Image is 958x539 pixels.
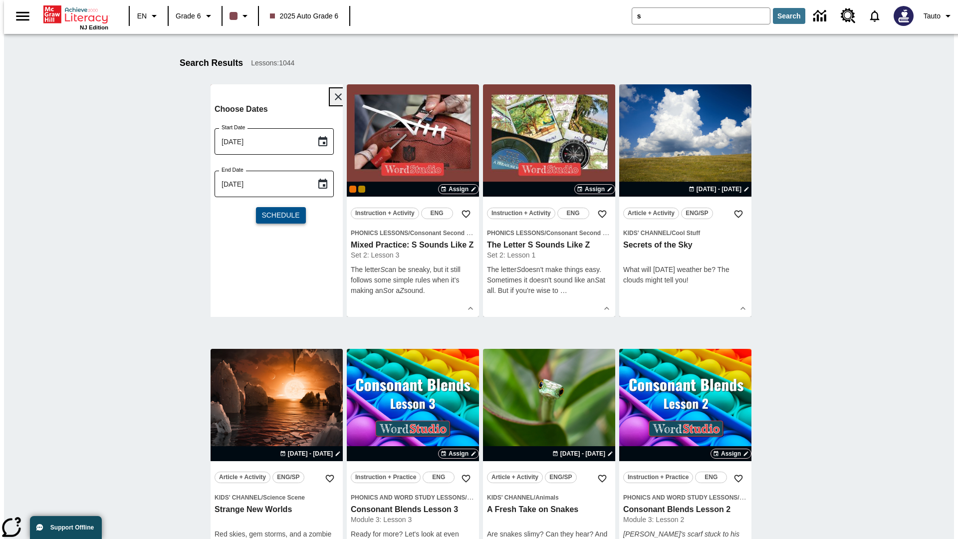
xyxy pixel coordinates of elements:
span: / [465,493,474,501]
a: Home [43,4,108,24]
h3: The Letter S Sounds Like Z [487,240,611,251]
span: [DATE] - [DATE] [697,185,741,194]
div: lesson details [619,84,751,317]
button: Schedule [256,207,306,224]
p: The letter can be sneaky, but it still follows some simple rules when it's making an or a sound. [351,265,475,296]
button: Instruction + Practice [351,472,421,483]
span: Article + Activity [491,472,538,483]
button: Search [773,8,805,24]
input: MMMM-DD-YYYY [215,128,309,155]
span: Schedule [261,210,299,221]
button: ENG [421,208,453,219]
button: Add to Favorites [321,470,339,488]
span: / [670,230,672,237]
span: Cool Stuff [672,230,700,237]
span: Kids' Channel [215,494,261,501]
span: Consonant Second Sounds [410,230,488,237]
span: Instruction + Activity [491,208,551,219]
span: Topic: Kids' Channel/Science Scene [215,492,339,503]
h3: A Fresh Take on Snakes [487,505,611,515]
a: Notifications [862,3,888,29]
span: ENG/SP [549,472,572,483]
em: S [383,286,388,294]
button: ENG [557,208,589,219]
h3: Secrets of the Sky [623,240,747,251]
button: Instruction + Activity [487,208,555,219]
div: 25auto Dual International [358,186,365,193]
span: Instruction + Practice [628,472,689,483]
button: Add to Favorites [593,205,611,223]
button: ENG/SP [272,472,304,483]
span: Topic: Phonics Lessons/Consonant Second Sounds [487,228,611,238]
div: 25auto Dual International -1 [349,186,356,193]
button: ENG/SP [545,472,577,483]
span: Consonant Blends [467,494,520,501]
h1: Search Results [180,58,243,68]
span: ENG [705,472,718,483]
div: Choose date [215,102,347,232]
span: Assign [449,185,469,194]
span: Instruction + Activity [355,208,415,219]
span: Lessons : 1044 [251,58,294,68]
label: Start Date [222,124,245,131]
span: Topic: Phonics and Word Study Lessons/Consonant Blends [351,492,475,503]
span: Instruction + Practice [355,472,416,483]
button: Show Details [599,301,614,316]
button: Instruction + Practice [623,472,693,483]
h3: Consonant Blends Lesson 2 [623,505,747,515]
span: Kids' Channel [487,494,534,501]
label: End Date [222,166,243,174]
button: Close [330,88,347,105]
span: ENG [567,208,580,219]
span: Article + Activity [628,208,675,219]
span: / [261,494,263,501]
span: Assign [449,449,469,458]
span: Assign [721,449,741,458]
span: 2025 Auto Grade 6 [270,11,339,21]
h3: Consonant Blends Lesson 3 [351,505,475,515]
button: Choose date, selected date is Sep 8, 2025 [313,132,333,152]
button: Assign Choose Dates [711,449,751,459]
span: Consonant Blends [739,494,792,501]
span: Topic: Phonics Lessons/Consonant Second Sounds [351,228,475,238]
button: Add to Favorites [457,470,475,488]
button: Aug 24 - Aug 24 Choose Dates [278,449,343,458]
button: Add to Favorites [457,205,475,223]
button: Show Details [735,301,750,316]
span: ENG/SP [686,208,708,219]
div: lesson details [211,84,343,317]
span: … [560,286,567,294]
button: Article + Activity [623,208,679,219]
span: Tauto [924,11,941,21]
span: Consonant Second Sounds [546,230,625,237]
span: [DATE] - [DATE] [288,449,333,458]
span: Phonics and Word Study Lessons [351,494,465,501]
button: Class color is dark brown. Change class color [226,7,255,25]
span: NJ Edition [80,24,108,30]
span: Assign [585,185,605,194]
button: Article + Activity [215,472,270,483]
h3: Mixed Practice: S Sounds Like Z [351,240,475,251]
button: Assign Choose Dates [438,184,479,194]
button: ENG [695,472,727,483]
h3: Strange New Worlds [215,505,339,515]
span: ENG/SP [277,472,299,483]
span: / [544,230,546,237]
button: Assign Choose Dates [574,184,615,194]
div: lesson details [347,84,479,317]
a: Data Center [807,2,835,30]
button: Choose date, selected date is Sep 8, 2025 [313,174,333,194]
button: Support Offline [30,516,102,539]
span: ENG [432,472,445,483]
span: Topic: Kids' Channel/Animals [487,492,611,503]
span: Grade 6 [176,11,201,21]
button: Language: EN, Select a language [133,7,165,25]
span: / [408,230,410,237]
button: Assign Choose Dates [438,449,479,459]
button: Profile/Settings [920,7,958,25]
span: Phonics and Word Study Lessons [623,494,737,501]
span: Topic: Phonics and Word Study Lessons/Consonant Blends [623,492,747,503]
span: Animals [535,494,559,501]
